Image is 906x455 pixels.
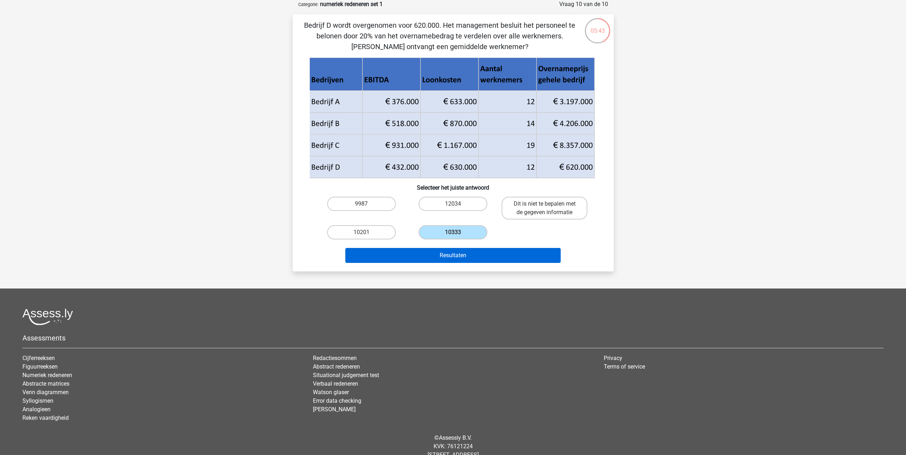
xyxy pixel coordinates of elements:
[345,248,561,263] button: Resultaten
[604,355,622,361] a: Privacy
[22,363,58,370] a: Figuurreeksen
[22,334,884,342] h5: Assessments
[313,389,349,396] a: Watson glaser
[604,363,645,370] a: Terms of service
[22,397,53,404] a: Syllogismen
[22,414,69,421] a: Reken vaardigheid
[313,372,379,379] a: Situational judgement test
[419,225,487,239] label: 10333
[304,179,602,191] h6: Selecteer het juiste antwoord
[439,434,472,441] a: Assessly B.V.
[584,17,611,35] div: 05:43
[304,20,576,52] p: Bedrijf D wordt overgenomen voor 620.000. Het management besluit het personeel te belonen door 20...
[419,197,487,211] label: 12034
[298,2,319,7] small: Categorie:
[327,197,396,211] label: 9987
[313,397,361,404] a: Error data checking
[22,308,73,325] img: Assessly logo
[313,380,358,387] a: Verbaal redeneren
[22,406,51,413] a: Analogieen
[313,406,356,413] a: [PERSON_NAME]
[22,355,55,361] a: Cijferreeksen
[22,389,69,396] a: Venn diagrammen
[320,1,383,7] strong: numeriek redeneren set 1
[313,363,360,370] a: Abstract redeneren
[313,355,357,361] a: Redactiesommen
[327,225,396,239] label: 10201
[22,380,69,387] a: Abstracte matrices
[502,197,587,219] label: Dit is niet te bepalen met de gegeven informatie
[22,372,72,379] a: Numeriek redeneren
